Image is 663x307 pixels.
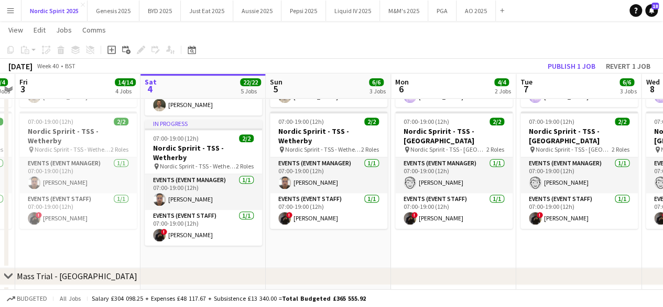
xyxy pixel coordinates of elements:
span: 07:00-19:00 (12h) [28,118,73,125]
span: Week 40 [35,62,61,70]
span: 2 Roles [361,145,379,153]
button: M&M's 2025 [380,1,428,21]
span: Comms [82,25,106,35]
button: Genesis 2025 [88,1,139,21]
span: 5 [268,83,282,95]
a: 18 [645,4,658,17]
span: 18 [651,3,659,9]
app-job-card: 07:00-19:00 (12h)2/2Nordic Spririt - TSS - [GEOGRAPHIC_DATA] Nordic Spririt - TSS - [GEOGRAPHIC_D... [395,111,513,229]
span: Fri [19,77,28,87]
div: 2 Jobs [495,87,511,95]
a: Edit [29,23,50,37]
button: AO 2025 [457,1,496,21]
div: 3 Jobs [369,87,386,95]
div: In progress [145,120,262,128]
a: View [4,23,27,37]
app-job-card: 07:00-19:00 (12h)2/2Nordic Spririt - TSS - [GEOGRAPHIC_DATA] Nordic Spririt - TSS - [GEOGRAPHIC_D... [520,111,638,229]
span: 2/2 [239,134,254,142]
button: Aussie 2025 [233,1,281,21]
div: Mass Trial - [GEOGRAPHIC_DATA] [17,271,137,281]
app-card-role: Events (Event Manager)1/107:00-19:00 (12h)[PERSON_NAME] [395,157,513,193]
button: Liquid IV 2025 [326,1,380,21]
span: 6/6 [369,78,384,86]
app-card-role: Events (Event Staff)1/107:00-19:00 (12h)![PERSON_NAME] [520,193,638,229]
span: Sat [145,77,157,87]
span: 6 [394,83,409,95]
span: 2 Roles [486,145,504,153]
span: 07:00-19:00 (12h) [404,118,449,125]
app-card-role: Events (Event Staff)1/107:00-19:00 (12h)![PERSON_NAME] [145,210,262,246]
span: 2 Roles [111,145,128,153]
div: Salary £304 098.25 + Expenses £48 117.67 + Subsistence £13 340.00 = [92,294,366,302]
span: ! [161,229,167,235]
div: 4 Jobs [115,87,135,95]
span: Total Budgeted £365 555.92 [282,294,366,302]
app-job-card: 07:00-19:00 (12h)2/2Nordic Spririt - TSS - Wetherby Nordic Spririt - TSS - Wetherby2 RolesEvents ... [19,111,137,229]
app-card-role: Events (Event Manager)1/107:00-19:00 (12h)[PERSON_NAME] [520,157,638,193]
span: Nordic Spririt - TSS - [GEOGRAPHIC_DATA] [410,145,486,153]
span: Budgeted [17,295,47,302]
span: 07:00-19:00 (12h) [529,118,574,125]
span: 07:00-19:00 (12h) [153,134,199,142]
app-job-card: In progress07:00-19:00 (12h)2/2Nordic Spririt - TSS - Wetherby Nordic Spririt - TSS - Wetherby2 R... [145,120,262,246]
span: Nordic Spririt - TSS - Wetherby [285,145,361,153]
span: 4/4 [494,78,509,86]
span: View [8,25,23,35]
a: Comms [78,23,110,37]
span: 3 [18,83,28,95]
span: 07:00-19:00 (12h) [278,118,324,125]
span: 6/6 [619,78,634,86]
h3: Nordic Spririt - TSS - Wetherby [270,126,387,145]
a: Jobs [52,23,76,37]
span: ! [537,212,543,218]
button: Nordic Spirit 2025 [21,1,88,21]
h3: Nordic Spririt - TSS - Wetherby [19,126,137,145]
div: [DATE] [8,61,32,71]
button: Just Eat 2025 [181,1,233,21]
button: Budgeted [5,293,49,304]
div: BST [65,62,75,70]
span: 2/2 [490,118,504,125]
span: ! [411,212,418,218]
span: 2/2 [615,118,629,125]
span: Wed [646,77,659,87]
span: Nordic Spririt - TSS - Wetherby [160,162,236,170]
span: 4 [143,83,157,95]
div: 5 Jobs [241,87,260,95]
app-card-role: Events (Event Staff)1/107:00-19:00 (12h)![PERSON_NAME] [270,193,387,229]
span: 14/14 [115,78,136,86]
button: Pepsi 2025 [281,1,326,21]
span: Tue [520,77,532,87]
span: Jobs [56,25,72,35]
app-card-role: Events (Event Manager)1/107:00-19:00 (12h)[PERSON_NAME] [270,157,387,193]
span: 2 Roles [612,145,629,153]
button: Revert 1 job [602,59,655,73]
app-card-role: Events (Event Staff)1/107:00-19:00 (12h)![PERSON_NAME] [19,193,137,229]
span: Nordic Spririt - TSS - [GEOGRAPHIC_DATA] [536,145,612,153]
span: 8 [644,83,659,95]
app-card-role: Events (Event Manager)1/107:00-19:00 (12h)[PERSON_NAME] [19,157,137,193]
span: 22/22 [240,78,261,86]
span: 2/2 [364,118,379,125]
span: Mon [395,77,409,87]
span: 2 Roles [236,162,254,170]
app-card-role: Events (Event Manager)1/107:00-19:00 (12h)[PERSON_NAME] [145,174,262,210]
span: ! [36,212,42,218]
span: Nordic Spririt - TSS - Wetherby [35,145,111,153]
app-job-card: 07:00-19:00 (12h)2/2Nordic Spririt - TSS - Wetherby Nordic Spririt - TSS - Wetherby2 RolesEvents ... [270,111,387,229]
span: All jobs [58,294,83,302]
h3: Nordic Spririt - TSS - [GEOGRAPHIC_DATA] [395,126,513,145]
span: 7 [519,83,532,95]
button: BYD 2025 [139,1,181,21]
span: Edit [34,25,46,35]
h3: Nordic Spririt - TSS - Wetherby [145,143,262,162]
app-card-role: Events (Event Staff)1/107:00-19:00 (12h)![PERSON_NAME] [395,193,513,229]
div: 3 Jobs [620,87,636,95]
span: ! [286,212,292,218]
span: Sun [270,77,282,87]
h3: Nordic Spririt - TSS - [GEOGRAPHIC_DATA] [520,126,638,145]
